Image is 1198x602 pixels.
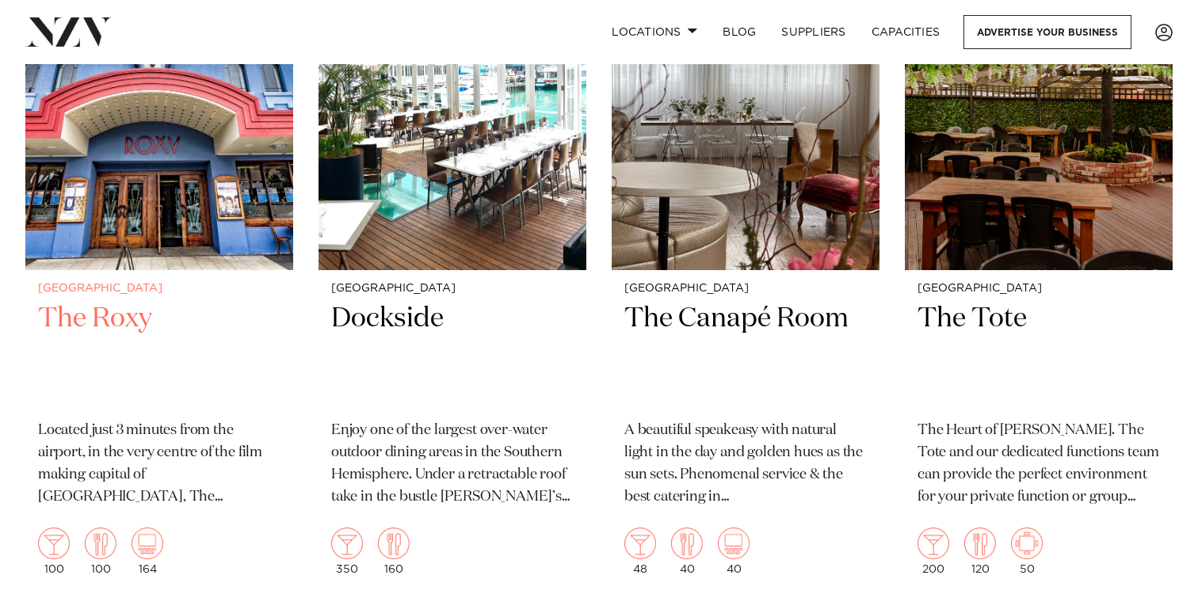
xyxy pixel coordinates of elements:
[378,528,410,575] div: 160
[918,283,1160,295] small: [GEOGRAPHIC_DATA]
[918,420,1160,509] p: The Heart of [PERSON_NAME]. The Tote and our dedicated functions team can provide the perfect env...
[671,528,703,559] img: dining.png
[38,528,70,559] img: cocktail.png
[718,528,750,575] div: 40
[964,528,996,559] img: dining.png
[331,528,363,575] div: 350
[85,528,116,575] div: 100
[964,528,996,575] div: 120
[624,283,867,295] small: [GEOGRAPHIC_DATA]
[859,15,953,49] a: Capacities
[1011,528,1043,575] div: 50
[38,420,280,509] p: Located just 3 minutes from the airport, in the very centre of the film making capital of [GEOGRA...
[38,528,70,575] div: 100
[38,283,280,295] small: [GEOGRAPHIC_DATA]
[624,301,867,408] h2: The Canapé Room
[331,301,574,408] h2: Dockside
[624,528,656,559] img: cocktail.png
[918,301,1160,408] h2: The Tote
[710,15,769,49] a: BLOG
[331,283,574,295] small: [GEOGRAPHIC_DATA]
[624,528,656,575] div: 48
[85,528,116,559] img: dining.png
[25,17,112,46] img: nzv-logo.png
[671,528,703,575] div: 40
[132,528,163,575] div: 164
[769,15,858,49] a: SUPPLIERS
[963,15,1131,49] a: Advertise your business
[599,15,710,49] a: Locations
[331,420,574,509] p: Enjoy one of the largest over-water outdoor dining areas in the Southern Hemisphere. Under a retr...
[1011,528,1043,559] img: meeting.png
[718,528,750,559] img: theatre.png
[378,528,410,559] img: dining.png
[918,528,949,575] div: 200
[624,420,867,509] p: A beautiful speakeasy with natural light in the day and golden hues as the sun sets. Phenomenal s...
[918,528,949,559] img: cocktail.png
[38,301,280,408] h2: The Roxy
[132,528,163,559] img: theatre.png
[331,528,363,559] img: cocktail.png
